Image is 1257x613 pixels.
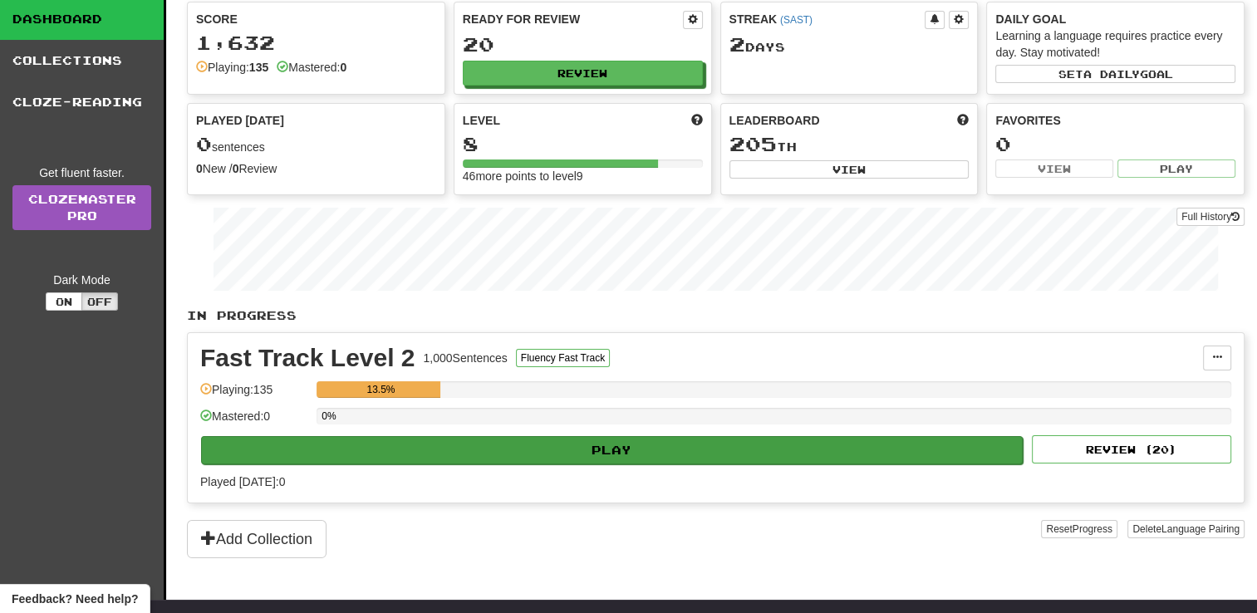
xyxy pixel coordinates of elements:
[12,185,151,230] a: ClozemasterPro
[249,61,268,74] strong: 135
[340,61,346,74] strong: 0
[463,11,683,27] div: Ready for Review
[729,32,745,56] span: 2
[1127,520,1245,538] button: DeleteLanguage Pairing
[196,112,284,129] span: Played [DATE]
[995,112,1235,129] div: Favorites
[1176,208,1245,226] button: Full History
[201,436,1023,464] button: Play
[1073,523,1112,535] span: Progress
[200,408,308,435] div: Mastered: 0
[12,272,151,288] div: Dark Mode
[200,381,308,409] div: Playing: 135
[322,381,439,398] div: 13.5%
[729,34,970,56] div: Day s
[995,11,1235,27] div: Daily Goal
[1041,520,1117,538] button: ResetProgress
[463,34,703,55] div: 20
[1117,159,1235,178] button: Play
[995,27,1235,61] div: Learning a language requires practice every day. Stay motivated!
[196,11,436,27] div: Score
[196,162,203,175] strong: 0
[196,160,436,177] div: New / Review
[46,292,82,311] button: On
[463,134,703,154] div: 8
[729,160,970,179] button: View
[995,159,1113,178] button: View
[233,162,239,175] strong: 0
[729,11,926,27] div: Streak
[200,475,285,488] span: Played [DATE]: 0
[463,112,500,129] span: Level
[1083,68,1140,80] span: a daily
[12,164,151,181] div: Get fluent faster.
[1032,435,1231,463] button: Review (20)
[729,112,820,129] span: Leaderboard
[196,59,268,76] div: Playing:
[277,59,346,76] div: Mastered:
[1161,523,1240,535] span: Language Pairing
[995,134,1235,154] div: 0
[196,134,436,155] div: sentences
[196,32,436,53] div: 1,632
[995,65,1235,83] button: Seta dailygoal
[729,134,970,155] div: th
[196,132,212,155] span: 0
[187,520,327,558] button: Add Collection
[200,346,415,370] div: Fast Track Level 2
[780,14,813,26] a: (SAST)
[81,292,118,311] button: Off
[424,350,508,366] div: 1,000 Sentences
[187,307,1245,324] p: In Progress
[463,168,703,184] div: 46 more points to level 9
[691,112,703,129] span: Score more points to level up
[12,591,138,607] span: Open feedback widget
[729,132,777,155] span: 205
[516,349,610,367] button: Fluency Fast Track
[463,61,703,86] button: Review
[957,112,969,129] span: This week in points, UTC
